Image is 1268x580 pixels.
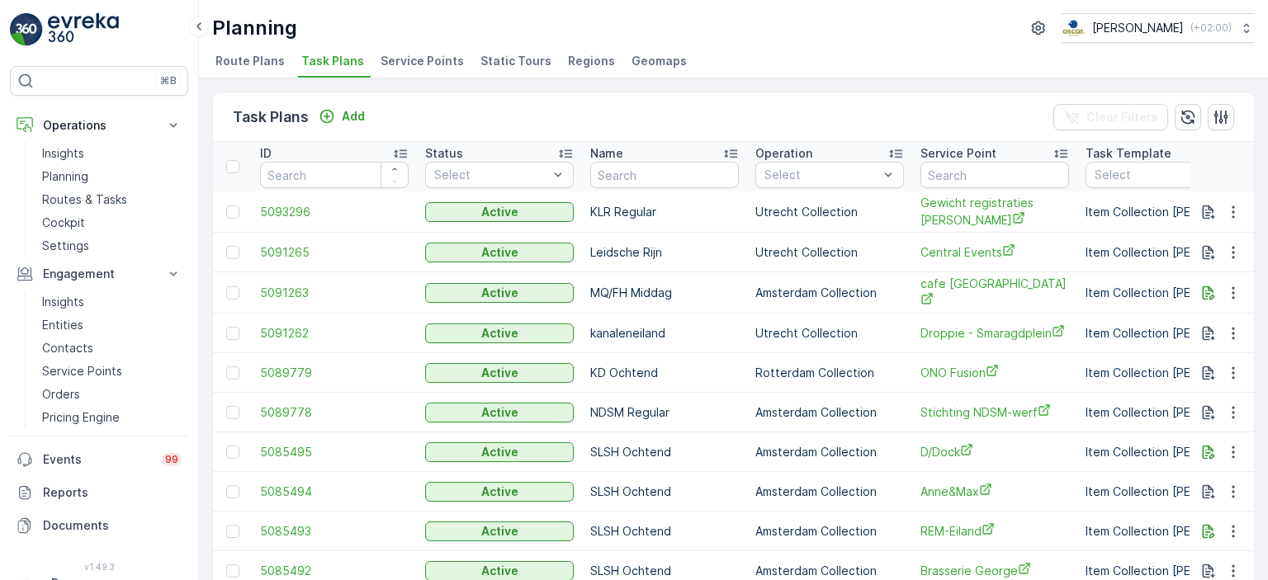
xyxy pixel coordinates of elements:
button: Active [425,442,574,462]
button: Active [425,482,574,502]
td: Amsterdam Collection [747,512,912,551]
button: Active [425,403,574,422]
a: 5093296 [260,204,409,220]
p: Entities [42,317,83,333]
p: Planning [212,15,297,41]
a: Brasserie George [920,562,1069,579]
p: Active [481,563,518,579]
p: Insights [42,294,84,310]
span: Regions [568,53,615,69]
a: Stichting NDSM-werf [920,403,1069,421]
td: Amsterdam Collection [747,432,912,472]
p: Select [434,167,548,183]
p: Contacts [42,340,93,356]
img: logo [10,13,43,46]
a: 5085493 [260,523,409,540]
span: Route Plans [215,53,285,69]
p: Reports [43,484,182,501]
a: Droppie - Smaragdplein [920,324,1069,342]
td: Utrecht Collection [747,191,912,233]
a: Service Points [35,360,188,383]
td: Rotterdam Collection [747,353,912,393]
p: Active [481,244,518,261]
button: Active [425,243,574,262]
p: Active [481,483,518,500]
a: Settings [35,234,188,257]
span: Task Plans [301,53,364,69]
p: Documents [43,517,182,534]
div: Toggle Row Selected [226,366,239,380]
button: Active [425,283,574,303]
a: REM-Eiland [920,522,1069,540]
p: Planning [42,168,88,185]
p: Insights [42,145,84,162]
a: Events99 [10,443,188,476]
p: Name [590,145,623,162]
span: 5091263 [260,285,409,301]
td: SLSH Ochtend [582,432,747,472]
div: Toggle Row Selected [226,246,239,259]
div: Toggle Row Selected [226,286,239,299]
a: Planning [35,165,188,188]
span: 5089779 [260,365,409,381]
p: Operations [43,117,155,134]
td: kanaleneiland [582,314,747,353]
span: Central Events [920,243,1069,261]
td: Amsterdam Collection [747,272,912,314]
a: ONO Fusion [920,364,1069,381]
p: Settings [42,238,89,254]
span: cafe [GEOGRAPHIC_DATA] [920,276,1069,309]
button: Active [425,202,574,222]
img: logo_light-DOdMpM7g.png [48,13,119,46]
p: Orders [42,386,80,403]
td: NDSM Regular [582,393,747,432]
div: Toggle Row Selected [226,485,239,498]
p: Active [481,404,518,421]
span: v 1.49.3 [10,562,188,572]
div: Toggle Row Selected [226,205,239,219]
a: 5091265 [260,244,409,261]
button: Active [425,323,574,343]
td: KLR Regular [582,191,747,233]
img: basis-logo_rgb2x.png [1062,19,1086,37]
button: Active [425,363,574,383]
p: Active [481,444,518,460]
td: SLSH Ochtend [582,472,747,512]
p: Active [481,204,518,220]
button: [PERSON_NAME](+02:00) [1062,13,1255,43]
div: Toggle Row Selected [226,327,239,340]
p: Task Template [1086,145,1171,162]
a: Gewicht registraties klépierre [920,195,1069,229]
p: Clear Filters [1086,109,1158,125]
a: 5085492 [260,563,409,579]
span: Service Points [381,53,464,69]
input: Search [920,162,1069,188]
td: Utrecht Collection [747,314,912,353]
p: Events [43,451,152,468]
p: Active [481,523,518,540]
a: Contacts [35,337,188,360]
p: Active [481,325,518,342]
button: Add [312,106,371,126]
a: cafe Schinkelhaven [920,276,1069,309]
p: Service Point [920,145,996,162]
span: 5085495 [260,444,409,460]
input: Search [590,162,739,188]
p: Select [1095,167,1238,183]
p: Operation [755,145,812,162]
td: SLSH Ochtend [582,512,747,551]
p: Service Points [42,363,122,380]
a: D/Dock [920,443,1069,460]
p: Task Plans [233,106,309,129]
p: Status [425,145,463,162]
a: Anne&Max [920,483,1069,500]
td: MQ/FH Middag [582,272,747,314]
